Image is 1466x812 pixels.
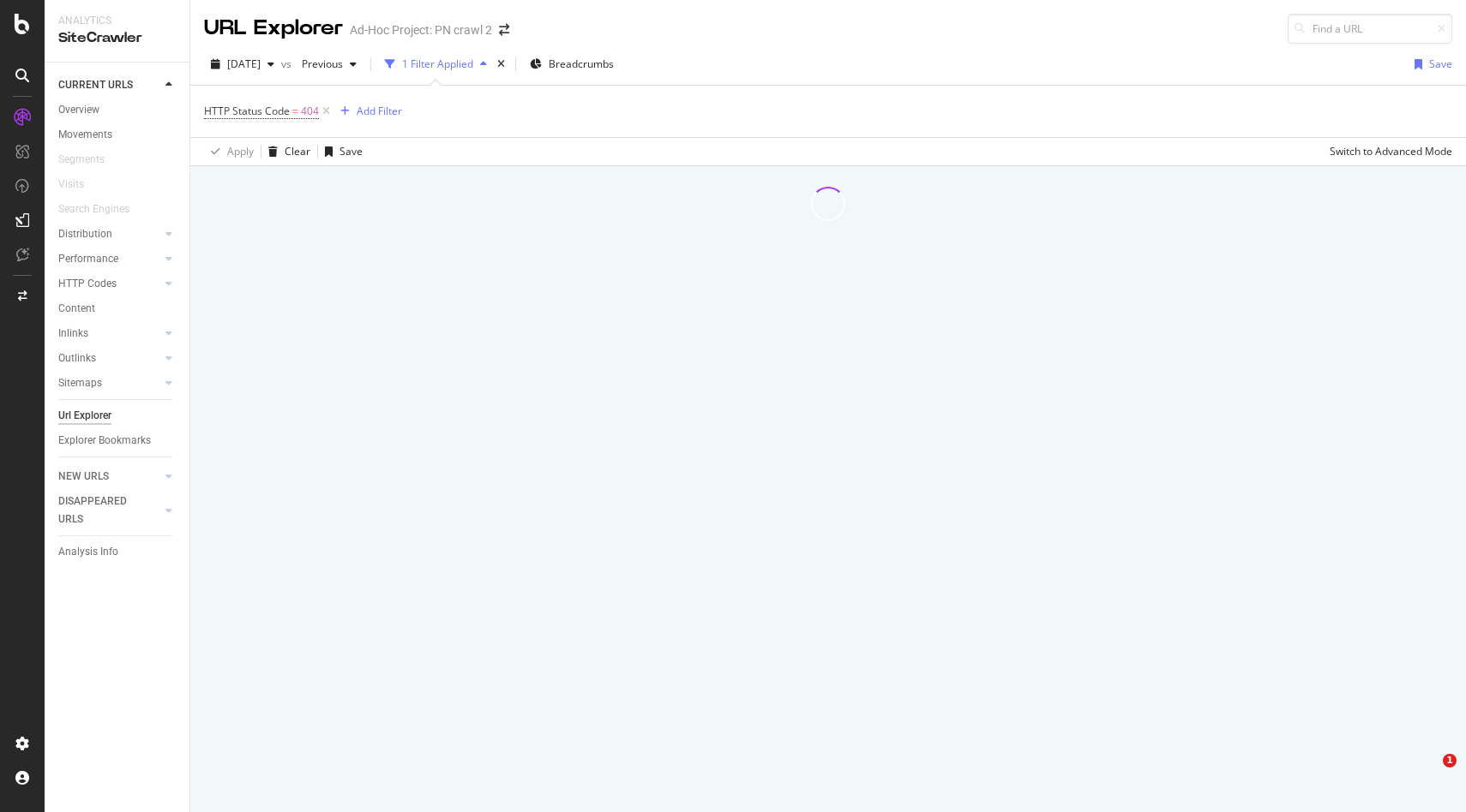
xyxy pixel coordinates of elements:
button: Previous [295,51,363,78]
span: = [292,104,298,118]
button: Breadcrumbs [523,51,621,78]
span: 2025 Aug. 29th [227,57,261,71]
a: Overview [58,101,177,119]
div: Analysis Info [58,543,118,561]
div: 1 Filter Applied [402,57,473,71]
div: Url Explorer [58,407,111,425]
a: Sitemaps [58,374,160,392]
div: Visits [58,176,84,194]
a: Outlinks [58,349,160,367]
a: Search Engines [58,200,147,218]
div: Clear [285,144,310,158]
div: Add Filter [357,104,402,118]
div: Segments [58,151,105,169]
span: Previous [295,57,343,71]
div: Content [58,300,95,318]
a: NEW URLS [58,468,160,486]
iframe: Intercom live chat [1408,754,1449,795]
button: Clear [261,138,310,165]
div: Performance [58,250,118,268]
button: Add Filter [333,101,402,122]
a: Distribution [58,225,160,243]
a: CURRENT URLS [58,76,160,94]
div: Explorer Bookmarks [58,432,151,450]
div: Outlinks [58,349,96,367]
a: DISAPPEARED URLS [58,493,160,528]
div: Save [339,144,363,158]
a: Inlinks [58,325,160,343]
div: Search Engines [58,200,129,218]
span: 404 [301,99,319,123]
div: Ad-Hoc Project: PN crawl 2 [350,21,492,39]
a: Performance [58,250,160,268]
button: [DATE] [204,51,281,78]
a: Segments [58,151,122,169]
div: SiteCrawler [58,28,176,48]
a: Movements [58,126,177,144]
a: Explorer Bookmarks [58,432,177,450]
div: NEW URLS [58,468,109,486]
button: Save [1408,51,1452,78]
a: Analysis Info [58,543,177,561]
a: HTTP Codes [58,275,160,293]
div: Overview [58,101,99,119]
div: Switch to Advanced Mode [1330,144,1452,158]
div: Sitemaps [58,374,102,392]
span: HTTP Status Code [204,104,290,118]
div: DISAPPEARED URLS [58,493,145,528]
div: Save [1429,57,1452,71]
a: Content [58,300,177,318]
a: Url Explorer [58,407,177,425]
div: Movements [58,126,112,144]
div: Analytics [58,14,176,28]
a: Visits [58,176,101,194]
div: URL Explorer [204,14,343,43]
span: 1 [1443,754,1457,767]
button: Switch to Advanced Mode [1323,138,1452,165]
span: vs [281,57,295,71]
button: Apply [204,138,254,165]
button: Save [318,138,363,165]
div: Apply [227,144,254,158]
div: CURRENT URLS [58,76,133,94]
div: arrow-right-arrow-left [499,24,509,36]
div: Distribution [58,225,112,243]
div: HTTP Codes [58,275,117,293]
div: Inlinks [58,325,88,343]
button: 1 Filter Applied [378,51,494,78]
input: Find a URL [1288,14,1452,44]
span: Breadcrumbs [549,57,614,71]
div: times [494,56,508,73]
